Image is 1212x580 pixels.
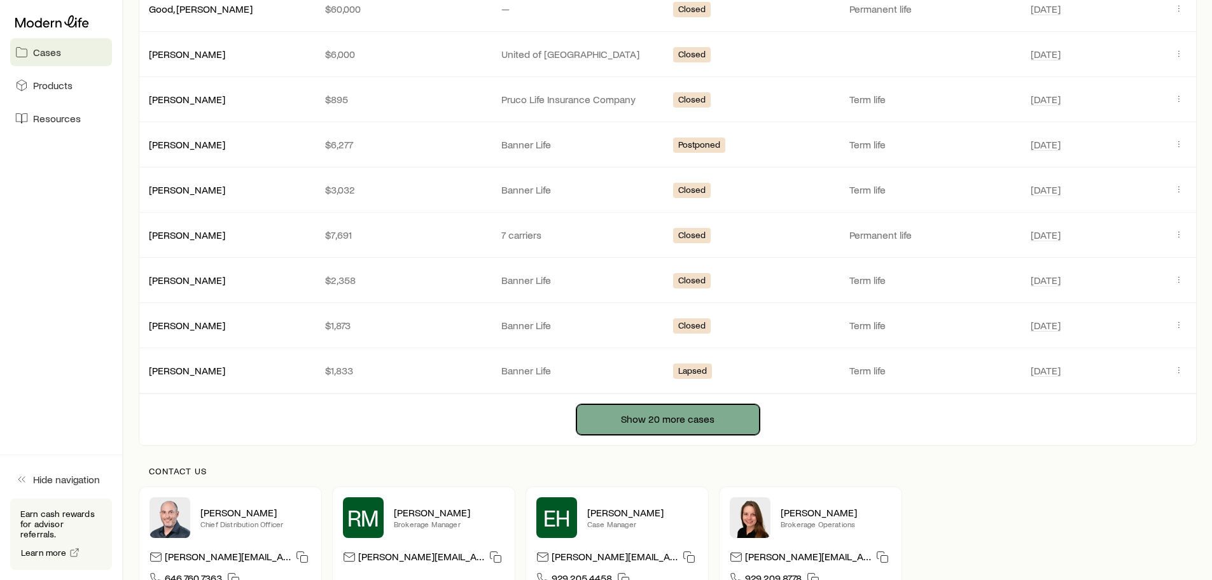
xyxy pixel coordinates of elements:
[501,48,657,60] p: United of [GEOGRAPHIC_DATA]
[781,519,891,529] p: Brokerage Operations
[33,473,100,486] span: Hide navigation
[501,319,657,332] p: Banner Life
[200,506,311,519] p: [PERSON_NAME]
[10,38,112,66] a: Cases
[678,365,707,379] span: Lapsed
[325,183,481,196] p: $3,032
[394,506,505,519] p: [PERSON_NAME]
[10,499,112,570] div: Earn cash rewards for advisor referrals.Learn more
[849,319,1015,332] p: Term life
[33,112,81,125] span: Resources
[1031,364,1061,377] span: [DATE]
[501,93,657,106] p: Pruco Life Insurance Company
[10,71,112,99] a: Products
[347,505,380,530] span: RM
[149,466,1187,476] p: Contact us
[849,93,1015,106] p: Term life
[849,229,1015,241] p: Permanent life
[678,4,706,17] span: Closed
[149,93,225,106] div: [PERSON_NAME]
[1031,48,1061,60] span: [DATE]
[849,3,1015,15] p: Permanent life
[849,138,1015,151] p: Term life
[149,3,253,16] div: Good, [PERSON_NAME]
[552,550,678,567] p: [PERSON_NAME][EMAIL_ADDRESS][DOMAIN_NAME]
[149,274,225,287] div: [PERSON_NAME]
[149,138,225,150] a: [PERSON_NAME]
[149,364,225,378] div: [PERSON_NAME]
[325,48,481,60] p: $6,000
[501,229,657,241] p: 7 carriers
[849,274,1015,286] p: Term life
[10,465,112,493] button: Hide navigation
[678,139,720,153] span: Postponed
[730,497,770,538] img: Ellen Wall
[149,138,225,152] div: [PERSON_NAME]
[1031,183,1061,196] span: [DATE]
[1031,138,1061,151] span: [DATE]
[149,183,225,195] a: [PERSON_NAME]
[325,364,481,377] p: $1,833
[200,519,311,529] p: Chief Distribution Officer
[325,93,481,106] p: $895
[587,519,698,529] p: Case Manager
[1031,319,1061,332] span: [DATE]
[325,229,481,241] p: $7,691
[849,183,1015,196] p: Term life
[678,94,706,108] span: Closed
[543,505,571,530] span: EH
[587,506,698,519] p: [PERSON_NAME]
[33,46,61,59] span: Cases
[149,229,225,241] a: [PERSON_NAME]
[1031,3,1061,15] span: [DATE]
[325,274,481,286] p: $2,358
[1031,274,1061,286] span: [DATE]
[745,550,871,567] p: [PERSON_NAME][EMAIL_ADDRESS][DOMAIN_NAME]
[576,404,760,435] button: Show 20 more cases
[358,550,484,567] p: [PERSON_NAME][EMAIL_ADDRESS][PERSON_NAME][DOMAIN_NAME]
[325,3,481,15] p: $60,000
[501,183,657,196] p: Banner Life
[20,509,102,539] p: Earn cash rewards for advisor referrals.
[678,230,706,243] span: Closed
[501,364,657,377] p: Banner Life
[21,548,67,557] span: Learn more
[150,497,190,538] img: Dan Pierson
[33,79,73,92] span: Products
[149,93,225,105] a: [PERSON_NAME]
[149,48,225,60] a: [PERSON_NAME]
[781,506,891,519] p: [PERSON_NAME]
[678,49,706,62] span: Closed
[325,319,481,332] p: $1,873
[678,275,706,288] span: Closed
[149,274,225,286] a: [PERSON_NAME]
[678,185,706,198] span: Closed
[149,3,253,15] a: Good, [PERSON_NAME]
[501,274,657,286] p: Banner Life
[10,104,112,132] a: Resources
[149,183,225,197] div: [PERSON_NAME]
[501,3,657,15] p: —
[149,364,225,376] a: [PERSON_NAME]
[149,229,225,242] div: [PERSON_NAME]
[1031,93,1061,106] span: [DATE]
[501,138,657,151] p: Banner Life
[678,320,706,334] span: Closed
[149,319,225,331] a: [PERSON_NAME]
[1031,229,1061,241] span: [DATE]
[849,364,1015,377] p: Term life
[149,319,225,332] div: [PERSON_NAME]
[165,550,291,567] p: [PERSON_NAME][EMAIL_ADDRESS][DOMAIN_NAME]
[149,48,225,61] div: [PERSON_NAME]
[325,138,481,151] p: $6,277
[394,519,505,529] p: Brokerage Manager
